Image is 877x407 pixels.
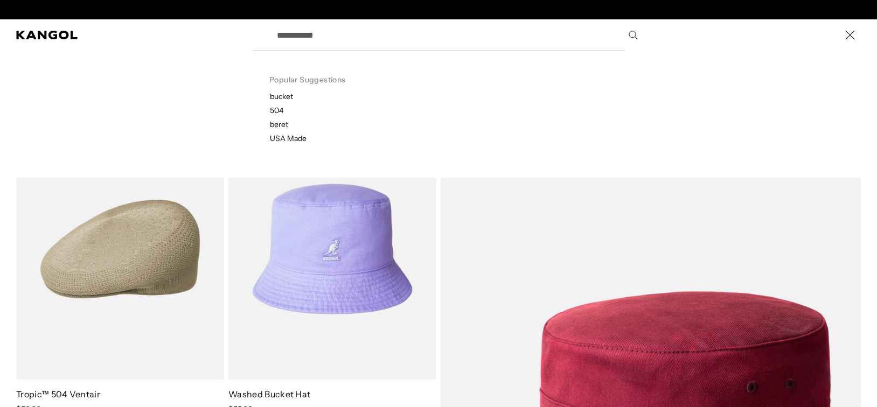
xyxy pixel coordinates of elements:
[628,30,638,40] button: Search here
[328,5,549,14] slideshow-component: Announcement bar
[16,31,78,39] a: Kangol
[328,5,549,14] div: 1 of 2
[269,61,385,92] h3: Popular Suggestions
[270,106,402,115] p: 504
[328,5,549,14] div: Announcement
[270,92,402,101] p: bucket
[270,120,402,129] p: beret
[256,134,402,143] a: USA Made
[839,24,861,46] button: Close
[270,134,307,143] p: USA Made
